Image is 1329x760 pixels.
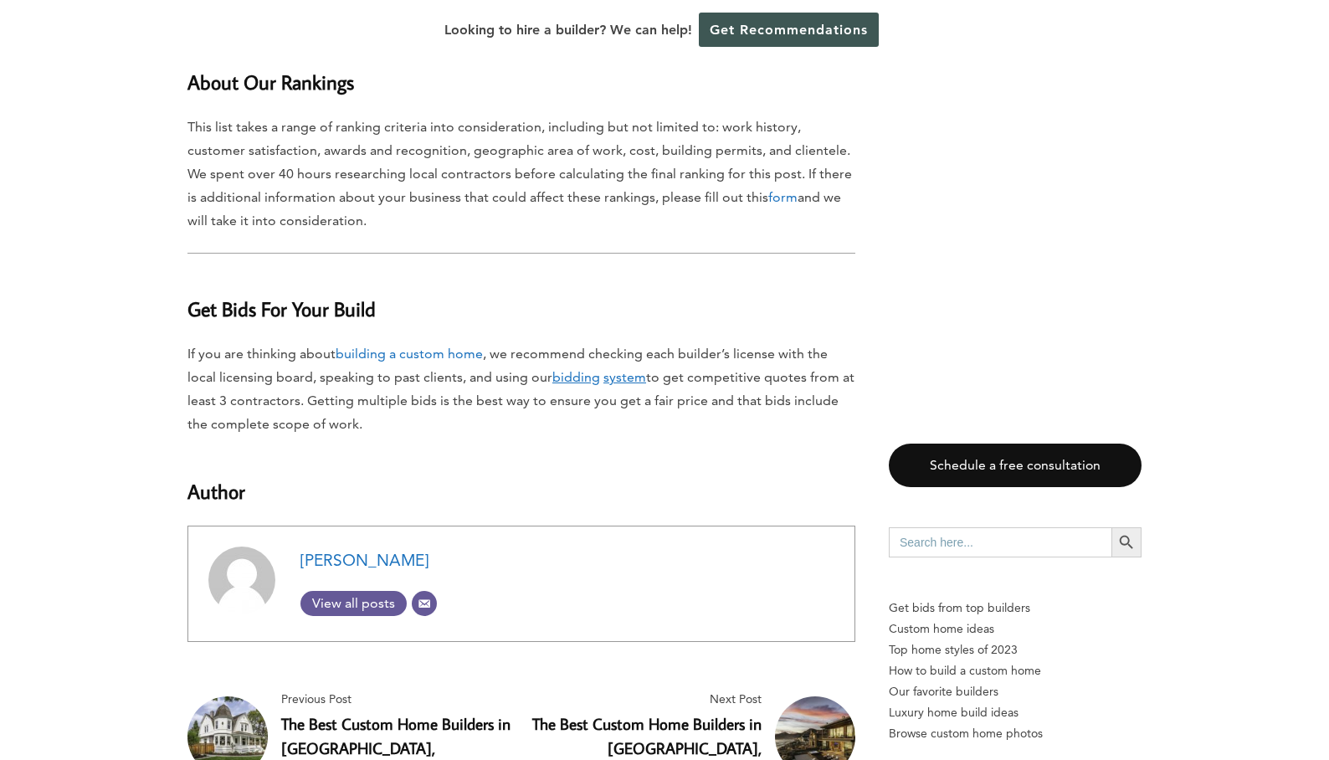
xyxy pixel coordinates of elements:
[889,723,1142,744] a: Browse custom home photos
[889,527,1111,557] input: Search here...
[300,551,428,570] a: [PERSON_NAME]
[699,13,879,47] a: Get Recommendations
[336,346,483,362] a: building a custom home
[1245,676,1309,740] iframe: Drift Widget Chat Controller
[528,689,762,710] span: Next Post
[208,547,275,614] img: Adam Scharf
[889,639,1142,660] a: Top home styles of 2023
[889,598,1142,619] p: Get bids from top builders
[300,595,407,611] span: View all posts
[412,591,437,616] a: Email
[187,342,855,436] p: If you are thinking about , we recommend checking each builder’s license with the local licensing...
[889,660,1142,681] a: How to build a custom home
[187,69,354,95] b: About Our Rankings
[187,116,855,233] p: This list takes a range of ranking criteria into consideration, including but not limited to: wor...
[889,681,1142,702] a: Our favorite builders
[889,702,1142,723] a: Luxury home build ideas
[187,295,376,321] b: Get Bids For Your Build
[552,369,600,385] u: bidding
[281,689,515,710] span: Previous Post
[768,189,798,205] a: form
[603,369,646,385] u: system
[187,456,855,506] h3: Author
[889,619,1142,639] a: Custom home ideas
[889,444,1142,488] a: Schedule a free consultation
[300,591,407,616] a: View all posts
[1117,533,1136,552] svg: Search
